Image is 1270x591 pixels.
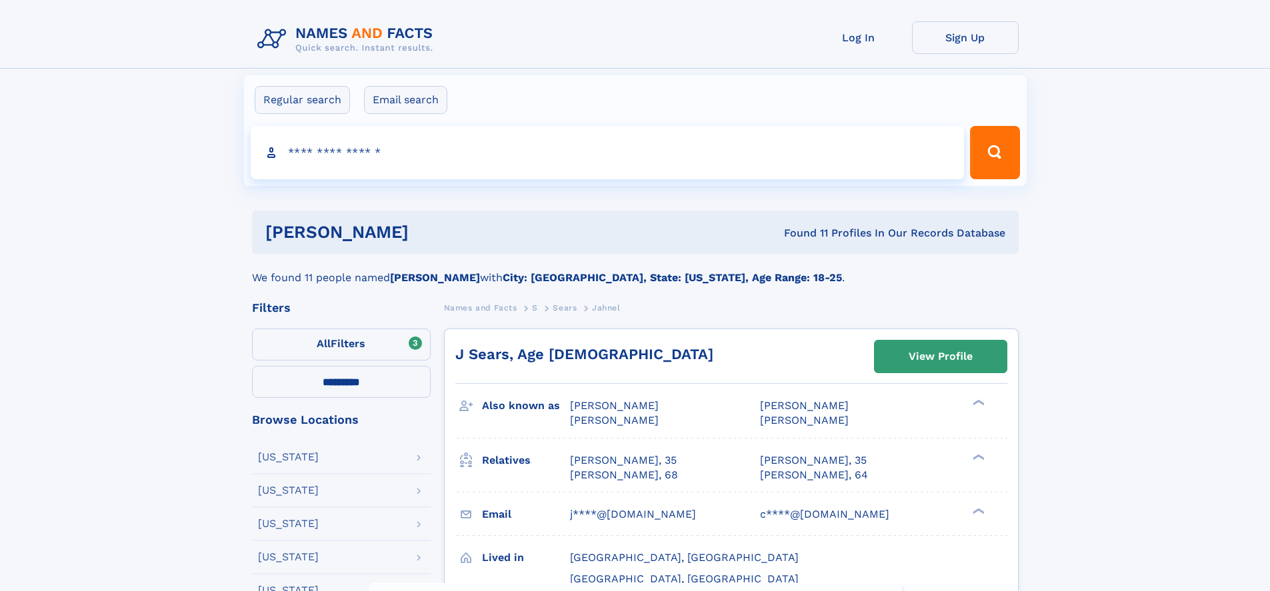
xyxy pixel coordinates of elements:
h1: [PERSON_NAME] [265,224,597,241]
span: S [532,303,538,312]
label: Email search [364,86,447,114]
img: Logo Names and Facts [252,21,444,57]
div: [US_STATE] [258,518,319,529]
a: [PERSON_NAME], 35 [760,453,867,468]
a: [PERSON_NAME], 68 [570,468,678,482]
button: Search Button [970,126,1019,179]
label: Filters [252,328,431,360]
div: [US_STATE] [258,452,319,462]
div: [US_STATE] [258,485,319,496]
span: Jahnel [592,303,621,312]
a: [PERSON_NAME], 64 [760,468,868,482]
div: View Profile [909,341,973,372]
a: Names and Facts [444,299,517,316]
b: [PERSON_NAME] [390,271,480,284]
label: Regular search [255,86,350,114]
span: [PERSON_NAME] [570,399,659,412]
input: search input [251,126,965,179]
span: [PERSON_NAME] [570,414,659,426]
a: Sears [553,299,577,316]
a: Log In [805,21,912,54]
span: [PERSON_NAME] [760,399,849,412]
a: Sign Up [912,21,1019,54]
h3: Lived in [482,546,570,569]
span: [PERSON_NAME] [760,414,849,426]
span: Sears [553,303,577,312]
a: S [532,299,538,316]
div: [US_STATE] [258,552,319,562]
div: Filters [252,302,431,314]
span: All [317,337,331,350]
b: City: [GEOGRAPHIC_DATA], State: [US_STATE], Age Range: 18-25 [503,271,842,284]
a: View Profile [875,340,1007,372]
div: ❯ [969,506,985,515]
div: Found 11 Profiles In Our Records Database [596,226,1005,241]
a: [PERSON_NAME], 35 [570,453,677,468]
h3: Email [482,503,570,526]
div: We found 11 people named with . [252,254,1019,286]
span: [GEOGRAPHIC_DATA], [GEOGRAPHIC_DATA] [570,551,799,564]
h3: Also known as [482,394,570,417]
div: ❯ [969,398,985,407]
div: ❯ [969,452,985,461]
h3: Relatives [482,449,570,472]
div: Browse Locations [252,414,431,426]
span: [GEOGRAPHIC_DATA], [GEOGRAPHIC_DATA] [570,572,799,585]
a: J Sears, Age [DEMOGRAPHIC_DATA] [455,346,713,362]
